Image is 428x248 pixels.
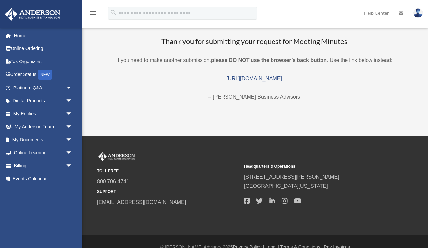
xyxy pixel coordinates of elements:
[89,9,97,17] i: menu
[97,188,239,195] small: SUPPORT
[66,146,79,160] span: arrow_drop_down
[226,76,282,81] a: [URL][DOMAIN_NAME]
[244,163,386,170] small: Headquarters & Operations
[89,92,420,102] p: – [PERSON_NAME] Business Advisors
[110,9,117,16] i: search
[5,55,82,68] a: Tax Organizers
[5,42,82,55] a: Online Ordering
[89,56,420,65] p: If you need to make another submission, . Use the link below instead:
[97,199,186,205] a: [EMAIL_ADDRESS][DOMAIN_NAME]
[66,120,79,134] span: arrow_drop_down
[413,8,423,18] img: User Pic
[66,107,79,121] span: arrow_drop_down
[66,159,79,173] span: arrow_drop_down
[211,57,327,63] b: please DO NOT use the browser’s back button
[5,172,82,186] a: Events Calendar
[38,70,52,80] div: NEW
[89,37,420,47] h3: Thank you for submitting your request for Meeting Minutes
[97,168,239,175] small: TOLL FREE
[5,107,82,120] a: My Entitiesarrow_drop_down
[5,29,82,42] a: Home
[5,94,82,108] a: Digital Productsarrow_drop_down
[3,8,62,21] img: Anderson Advisors Platinum Portal
[66,133,79,147] span: arrow_drop_down
[5,159,82,172] a: Billingarrow_drop_down
[5,120,82,134] a: My Anderson Teamarrow_drop_down
[5,146,82,160] a: Online Learningarrow_drop_down
[5,133,82,146] a: My Documentsarrow_drop_down
[66,81,79,95] span: arrow_drop_down
[97,179,129,184] a: 800.706.4741
[97,152,136,161] img: Anderson Advisors Platinum Portal
[5,68,82,82] a: Order StatusNEW
[5,81,82,94] a: Platinum Q&Aarrow_drop_down
[89,12,97,17] a: menu
[244,183,328,189] a: [GEOGRAPHIC_DATA][US_STATE]
[66,94,79,108] span: arrow_drop_down
[244,174,339,180] a: [STREET_ADDRESS][PERSON_NAME]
